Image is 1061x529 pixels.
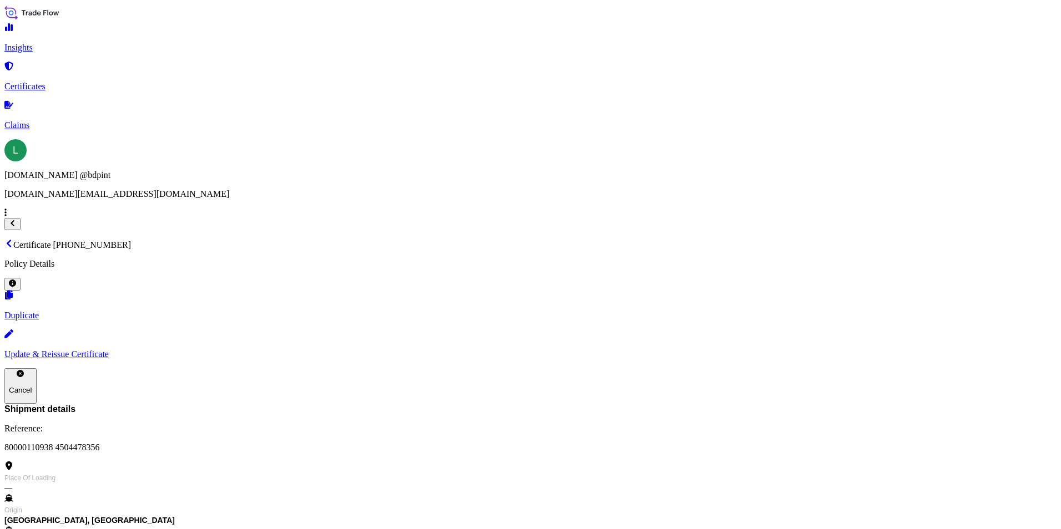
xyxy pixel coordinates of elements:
[13,145,18,156] span: L
[4,404,1057,415] span: Shipment details
[4,120,1057,130] p: Claims
[4,515,175,526] span: [GEOGRAPHIC_DATA], [GEOGRAPHIC_DATA]
[4,311,1057,321] p: Duplicate
[4,424,1057,434] p: Reference:
[9,386,32,394] p: Cancel
[4,43,1057,53] p: Insights
[4,170,1057,180] p: [DOMAIN_NAME] @bdpint
[4,259,1057,269] p: Policy Details
[4,442,1057,452] p: 80000110938 4504478356
[4,506,22,515] span: Origin
[4,239,1057,250] p: Certificate [PHONE_NUMBER]
[4,482,12,494] span: —
[4,349,1057,359] p: Update & Reissue Certificate
[4,189,1057,199] p: [DOMAIN_NAME][EMAIL_ADDRESS][DOMAIN_NAME]
[4,474,55,482] span: Place of Loading
[4,82,1057,91] p: Certificates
